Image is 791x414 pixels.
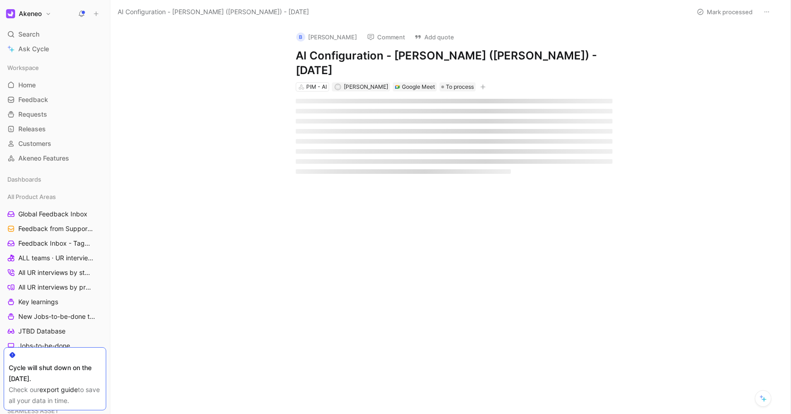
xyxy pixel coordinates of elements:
[306,82,327,91] div: PIM - AI
[4,207,106,221] a: Global Feedback Inbox
[4,93,106,107] a: Feedback
[18,81,36,90] span: Home
[18,312,98,321] span: New Jobs-to-be-done to review ([PERSON_NAME])
[4,7,54,20] button: AkeneoAkeneo
[18,43,49,54] span: Ask Cycle
[18,29,39,40] span: Search
[4,137,106,151] a: Customers
[18,154,69,163] span: Akeneo Features
[4,324,106,338] a: JTBD Database
[4,190,106,397] div: All Product AreasGlobal Feedback InboxFeedback from Support TeamFeedback Inbox - TaggingALL teams...
[18,210,87,219] span: Global Feedback Inbox
[344,83,388,90] span: [PERSON_NAME]
[4,151,106,165] a: Akeneo Features
[4,266,106,280] a: All UR interviews by status
[296,48,612,78] h1: AI Configuration - [PERSON_NAME] ([PERSON_NAME]) - [DATE]
[18,124,46,134] span: Releases
[18,268,94,277] span: All UR interviews by status
[363,31,409,43] button: Comment
[18,139,51,148] span: Customers
[18,283,94,292] span: All UR interviews by projects
[4,222,106,236] a: Feedback from Support Team
[18,327,65,336] span: JTBD Database
[18,95,48,104] span: Feedback
[446,82,474,91] span: To process
[4,251,106,265] a: ALL teams · UR interviews
[296,32,305,42] div: B
[292,30,361,44] button: B[PERSON_NAME]
[439,82,476,91] div: To process
[4,280,106,294] a: All UR interviews by projects
[4,61,106,75] div: Workspace
[4,172,106,186] div: Dashboards
[693,5,757,18] button: Mark processed
[18,110,47,119] span: Requests
[7,192,56,201] span: All Product Areas
[4,237,106,250] a: Feedback Inbox - Tagging
[335,85,340,90] div: M
[18,239,94,248] span: Feedback Inbox - Tagging
[4,310,106,323] a: New Jobs-to-be-done to review ([PERSON_NAME])
[4,122,106,136] a: Releases
[18,224,95,233] span: Feedback from Support Team
[4,108,106,121] a: Requests
[9,362,101,384] div: Cycle will shut down on the [DATE].
[4,27,106,41] div: Search
[4,78,106,92] a: Home
[4,339,106,353] a: Jobs-to-be-done
[18,253,94,263] span: ALL teams · UR interviews
[19,10,42,18] h1: Akeneo
[118,6,309,17] span: AI Configuration - [PERSON_NAME] ([PERSON_NAME]) - [DATE]
[402,82,435,91] div: Google Meet
[7,63,39,72] span: Workspace
[4,190,106,204] div: All Product Areas
[6,9,15,18] img: Akeneo
[4,172,106,189] div: Dashboards
[9,384,101,406] div: Check our to save all your data in time.
[18,297,58,306] span: Key learnings
[4,295,106,309] a: Key learnings
[39,386,78,393] a: export guide
[4,42,106,56] a: Ask Cycle
[7,175,41,184] span: Dashboards
[410,31,458,43] button: Add quote
[18,341,70,350] span: Jobs-to-be-done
